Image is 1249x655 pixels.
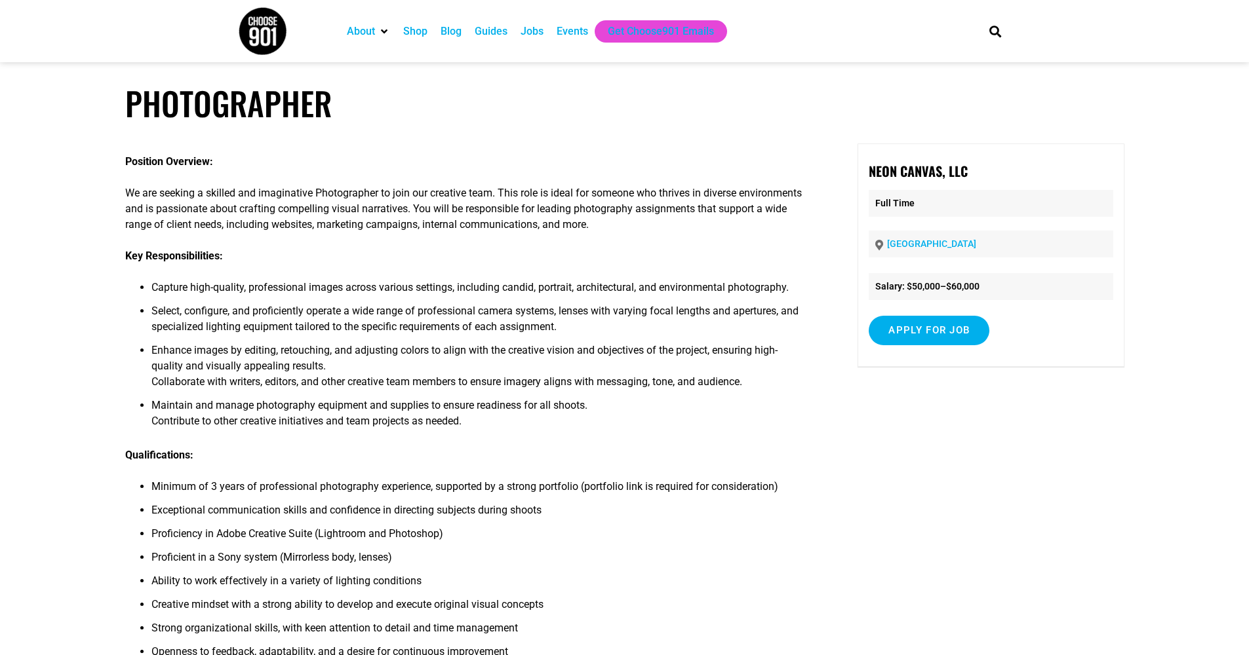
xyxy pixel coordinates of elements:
[151,479,808,502] li: Minimum of 3 years of professional photography experience, supported by a strong portfolio (portf...
[869,316,989,345] input: Apply for job
[151,550,808,573] li: Proficient in a Sony system (Mirrorless body, lenses)
[403,24,427,39] a: Shop
[521,24,544,39] a: Jobs
[151,526,808,550] li: Proficiency in Adobe Creative Suite (Lightroom and Photoshop)
[125,84,1124,122] h1: Photographer
[887,238,976,249] a: [GEOGRAPHIC_DATA]
[151,343,808,398] li: Enhance images by editing, retouching, and adjusting colors to align with the creative vision and...
[347,24,375,39] a: About
[151,573,808,597] li: Ability to work effectively in a variety of lighting conditions
[125,250,223,262] strong: Key Responsibilities:
[984,20,1006,42] div: Search
[151,597,808,620] li: Creative mindset with a strong ability to develop and execute original visual concepts
[557,24,588,39] a: Events
[869,161,968,181] strong: Neon Canvas, LLC
[869,190,1113,217] p: Full Time
[475,24,507,39] a: Guides
[151,280,808,303] li: Capture high-quality, professional images across various settings, including candid, portrait, ar...
[125,449,193,461] strong: Qualifications:
[340,20,397,43] div: About
[151,398,808,437] li: Maintain and manage photography equipment and supplies to ensure readiness for all shoots. Contri...
[869,273,1113,300] li: Salary: $50,000–$60,000
[608,24,714,39] a: Get Choose901 Emails
[125,185,808,233] p: We are seeking a skilled and imaginative Photographer to join our creative team. This role is ide...
[441,24,462,39] a: Blog
[151,620,808,644] li: Strong organizational skills, with keen attention to detail and time management
[340,20,967,43] nav: Main nav
[125,155,213,168] strong: Position Overview:
[151,502,808,526] li: Exceptional communication skills and confidence in directing subjects during shoots
[151,303,808,343] li: Select, configure, and proficiently operate a wide range of professional camera systems, lenses w...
